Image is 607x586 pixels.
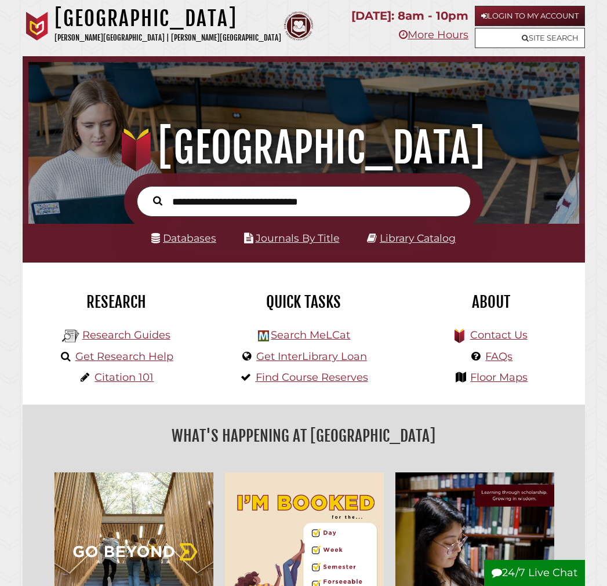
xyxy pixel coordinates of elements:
[62,327,79,345] img: Hekman Library Logo
[37,122,570,173] h1: [GEOGRAPHIC_DATA]
[82,329,170,341] a: Research Guides
[406,292,576,312] h2: About
[256,350,367,363] a: Get InterLibrary Loan
[256,232,340,244] a: Journals By Title
[54,31,281,45] p: [PERSON_NAME][GEOGRAPHIC_DATA] | [PERSON_NAME][GEOGRAPHIC_DATA]
[94,371,154,384] a: Citation 101
[399,28,468,41] a: More Hours
[31,423,576,449] h2: What's Happening at [GEOGRAPHIC_DATA]
[351,6,468,26] p: [DATE]: 8am - 10pm
[153,196,162,206] i: Search
[54,6,281,31] h1: [GEOGRAPHIC_DATA]
[470,371,528,384] a: Floor Maps
[475,28,585,48] a: Site Search
[151,232,216,244] a: Databases
[470,329,528,341] a: Contact Us
[23,12,52,41] img: Calvin University
[256,371,368,384] a: Find Course Reserves
[31,292,201,312] h2: Research
[284,12,313,41] img: Calvin Theological Seminary
[75,350,173,363] a: Get Research Help
[475,6,585,26] a: Login to My Account
[380,232,456,244] a: Library Catalog
[485,350,513,363] a: FAQs
[147,193,168,208] button: Search
[258,330,269,341] img: Hekman Library Logo
[271,329,350,341] a: Search MeLCat
[219,292,388,312] h2: Quick Tasks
